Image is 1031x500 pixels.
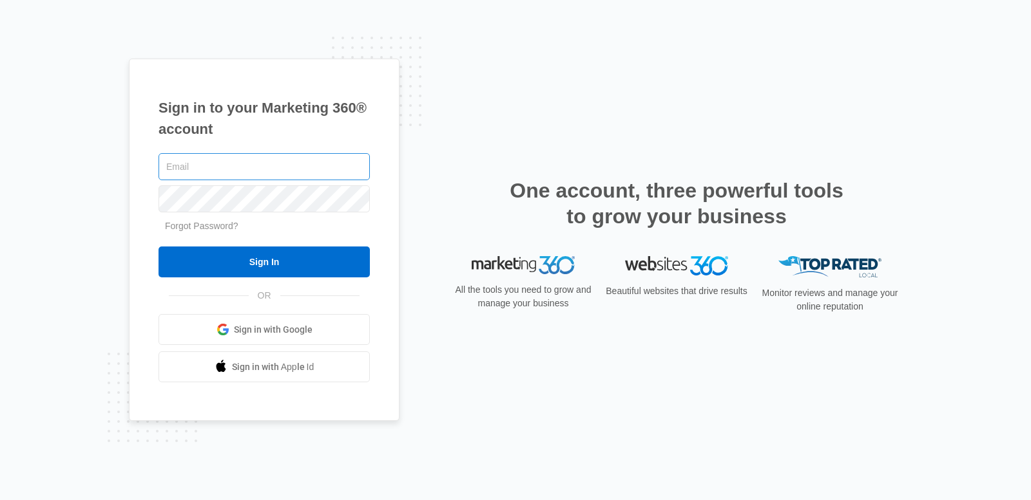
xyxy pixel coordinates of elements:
[159,246,370,277] input: Sign In
[506,178,847,229] h2: One account, three powerful tools to grow your business
[604,284,749,298] p: Beautiful websites that drive results
[159,351,370,382] a: Sign in with Apple Id
[758,286,902,313] p: Monitor reviews and manage your online reputation
[159,314,370,345] a: Sign in with Google
[159,153,370,180] input: Email
[472,256,575,274] img: Marketing 360
[451,283,595,310] p: All the tools you need to grow and manage your business
[625,256,728,275] img: Websites 360
[234,323,313,337] span: Sign in with Google
[159,97,370,140] h1: Sign in to your Marketing 360® account
[232,360,314,374] span: Sign in with Apple Id
[778,256,882,277] img: Top Rated Local
[165,221,238,231] a: Forgot Password?
[249,289,280,302] span: OR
